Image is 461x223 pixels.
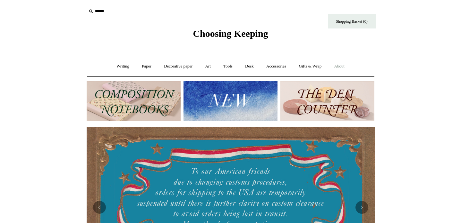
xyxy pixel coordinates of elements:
[293,58,327,75] a: Gifts & Wrap
[111,58,135,75] a: Writing
[184,81,277,121] img: New.jpg__PID:f73bdf93-380a-4a35-bcfe-7823039498e1
[328,58,350,75] a: About
[193,28,268,39] span: Choosing Keeping
[239,58,260,75] a: Desk
[260,58,292,75] a: Accessories
[87,81,181,121] img: 202302 Composition ledgers.jpg__PID:69722ee6-fa44-49dd-a067-31375e5d54ec
[158,58,198,75] a: Decorative paper
[200,58,217,75] a: Art
[193,33,268,38] a: Choosing Keeping
[136,58,157,75] a: Paper
[93,201,106,214] button: Previous
[355,201,368,214] button: Next
[280,81,374,121] img: The Deli Counter
[218,58,238,75] a: Tools
[328,14,376,28] a: Shopping Basket (0)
